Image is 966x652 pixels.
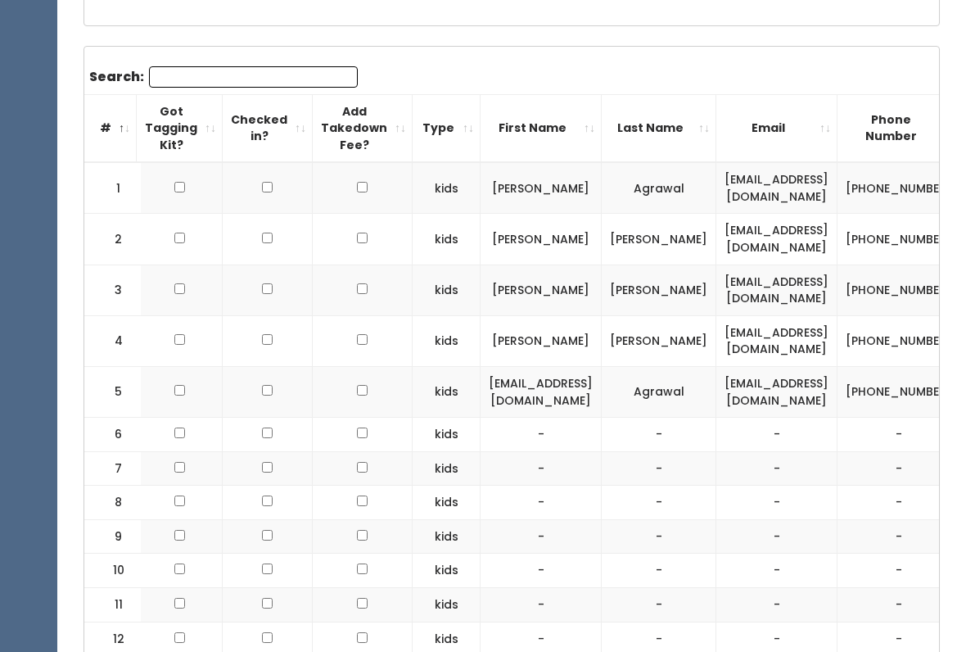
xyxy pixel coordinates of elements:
td: kids [413,265,481,315]
td: [PERSON_NAME] [481,315,602,366]
td: - [716,486,837,520]
td: Agrawal [602,162,716,214]
td: - [716,554,837,588]
td: [PHONE_NUMBER] [837,265,961,315]
td: - [602,587,716,622]
td: [EMAIL_ADDRESS][DOMAIN_NAME] [716,214,837,265]
td: [PERSON_NAME] [602,315,716,366]
td: 7 [84,451,142,486]
td: [PHONE_NUMBER] [837,162,961,214]
td: - [837,451,961,486]
td: - [481,587,602,622]
td: kids [413,315,481,366]
th: Last Name: activate to sort column ascending [602,94,716,162]
td: [EMAIL_ADDRESS][DOMAIN_NAME] [716,265,837,315]
td: kids [413,162,481,214]
td: - [481,451,602,486]
td: - [481,486,602,520]
td: [EMAIL_ADDRESS][DOMAIN_NAME] [716,366,837,417]
td: - [602,418,716,452]
td: 3 [84,265,142,315]
td: - [837,554,961,588]
td: 8 [84,486,142,520]
th: Type: activate to sort column ascending [413,94,481,162]
td: 11 [84,587,142,622]
td: [PHONE_NUMBER] [837,366,961,417]
td: kids [413,451,481,486]
td: - [481,554,602,588]
td: - [837,486,961,520]
td: [PERSON_NAME] [602,214,716,265]
td: [PHONE_NUMBER] [837,214,961,265]
td: [PERSON_NAME] [481,265,602,315]
td: [PERSON_NAME] [602,265,716,315]
td: - [602,519,716,554]
th: #: activate to sort column descending [79,94,137,162]
td: [EMAIL_ADDRESS][DOMAIN_NAME] [481,366,602,417]
td: [PERSON_NAME] [481,214,602,265]
td: - [481,519,602,554]
td: kids [413,214,481,265]
td: [EMAIL_ADDRESS][DOMAIN_NAME] [716,315,837,366]
td: - [602,486,716,520]
td: [PHONE_NUMBER] [837,315,961,366]
td: - [837,519,961,554]
th: Add Takedown Fee?: activate to sort column ascending [313,94,413,162]
td: - [602,554,716,588]
td: [EMAIL_ADDRESS][DOMAIN_NAME] [716,162,837,214]
td: - [716,451,837,486]
td: kids [413,587,481,622]
td: 5 [84,366,142,417]
td: 9 [84,519,142,554]
td: Agrawal [602,366,716,417]
td: - [716,519,837,554]
td: [PERSON_NAME] [481,162,602,214]
th: Got Tagging Kit?: activate to sort column ascending [137,94,223,162]
th: Phone Number: activate to sort column ascending [837,94,961,162]
td: 6 [84,418,142,452]
td: - [837,587,961,622]
label: Search: [89,66,358,88]
td: - [837,418,961,452]
th: First Name: activate to sort column ascending [481,94,602,162]
td: - [481,418,602,452]
td: kids [413,519,481,554]
td: - [602,451,716,486]
td: 1 [84,162,142,214]
td: - [716,418,837,452]
td: 4 [84,315,142,366]
td: 2 [84,214,142,265]
td: kids [413,366,481,417]
input: Search: [149,66,358,88]
td: kids [413,486,481,520]
th: Email: activate to sort column ascending [716,94,837,162]
th: Checked in?: activate to sort column ascending [223,94,313,162]
td: - [716,587,837,622]
td: 10 [84,554,142,588]
td: kids [413,554,481,588]
td: kids [413,418,481,452]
